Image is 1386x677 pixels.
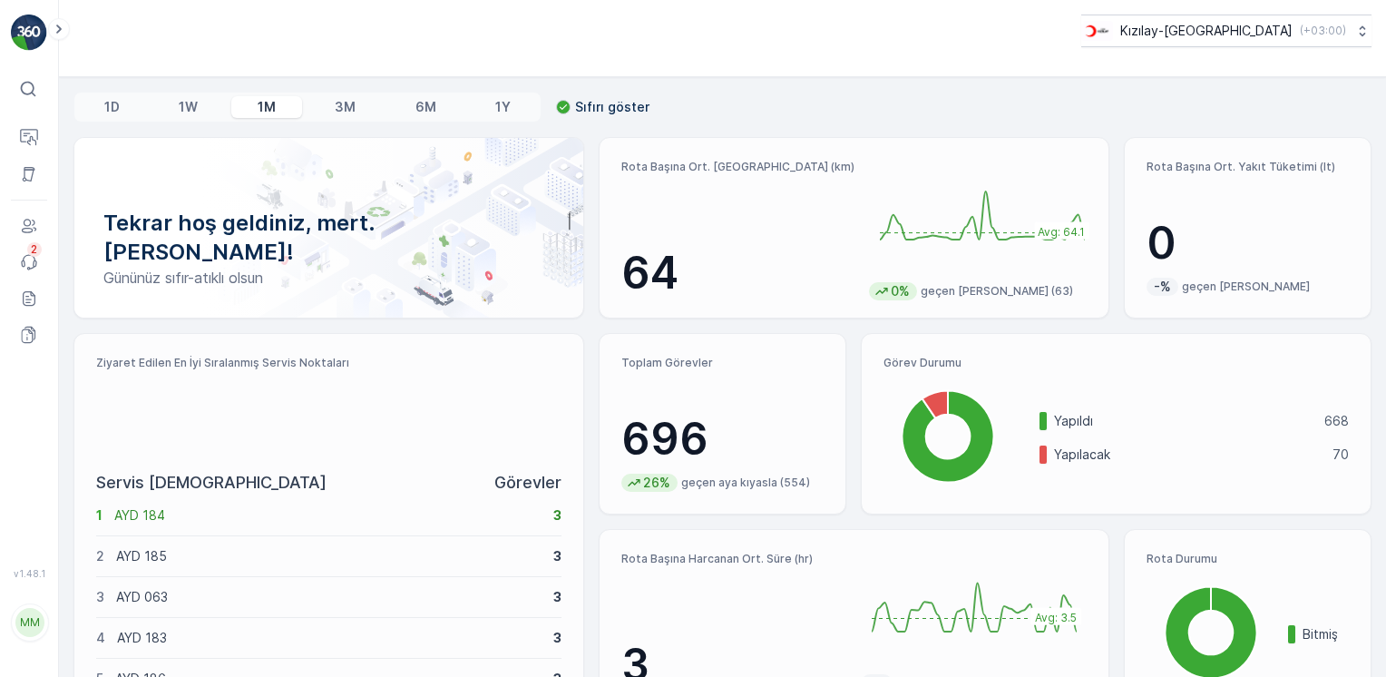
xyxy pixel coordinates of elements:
p: ( +03:00 ) [1300,24,1346,38]
p: AYD 184 [114,506,542,525]
p: geçen [PERSON_NAME] (63) [921,284,1073,299]
p: 3 [553,506,561,525]
p: Rota Durumu [1147,552,1349,566]
button: Kızılay-[GEOGRAPHIC_DATA](+03:00) [1081,15,1371,47]
p: -% [1152,278,1173,296]
p: Kızılay-[GEOGRAPHIC_DATA] [1120,22,1293,40]
p: Sıfırı göster [575,98,649,116]
p: Toplam Görevler [621,356,824,370]
p: 1D [104,98,120,116]
div: MM [15,608,44,637]
p: Görevler [494,470,561,495]
p: 0 [1147,216,1349,270]
p: Görev Durumu [883,356,1349,370]
p: 1W [179,98,198,116]
p: Ziyaret Edilen En İyi Sıralanmış Servis Noktaları [96,356,561,370]
button: MM [11,583,47,662]
p: 1M [258,98,276,116]
p: 3 [553,588,561,606]
p: 4 [96,629,105,647]
p: Yapıldı [1054,412,1313,430]
p: AYD 063 [116,588,542,606]
p: 1 [96,506,102,525]
p: 70 [1332,446,1349,464]
span: v 1.48.1 [11,568,47,579]
p: Gününüz sıfır-atıklı olsun [103,267,554,289]
p: 0% [889,282,912,300]
p: Rota Başına Harcanan Ort. Süre (hr) [621,552,846,566]
p: 3 [553,547,561,565]
img: logo [11,15,47,51]
p: AYD 183 [117,629,542,647]
p: 696 [621,412,824,466]
p: 64 [621,246,854,300]
p: Rota Başına Ort. [GEOGRAPHIC_DATA] (km) [621,160,854,174]
p: Rota Başına Ort. Yakıt Tüketimi (lt) [1147,160,1349,174]
p: 2 [31,242,38,257]
p: 1Y [495,98,511,116]
p: AYD 185 [116,547,542,565]
p: 3M [335,98,356,116]
img: k%C4%B1z%C4%B1lay_D5CCths.png [1081,21,1113,41]
a: 2 [11,244,47,280]
p: 3 [96,588,104,606]
p: 668 [1324,412,1349,430]
p: geçen aya kıyasla (554) [681,476,810,490]
p: Yapılacak [1054,446,1321,464]
p: Servis [DEMOGRAPHIC_DATA] [96,470,327,495]
p: Tekrar hoş geldiniz, mert.[PERSON_NAME]! [103,209,554,267]
p: 26% [641,474,672,492]
p: 6M [415,98,436,116]
p: Bitmiş [1303,625,1349,643]
p: geçen [PERSON_NAME] [1182,280,1310,294]
p: 2 [96,547,104,565]
p: 3 [553,629,561,647]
